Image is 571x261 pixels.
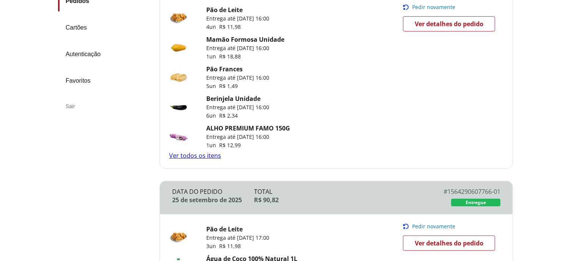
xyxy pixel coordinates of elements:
[219,142,241,149] span: R$ 12,99
[403,236,495,251] a: Ver detalhes do pedido
[58,97,154,115] div: Sair
[254,196,419,204] div: R$ 90,82
[169,68,188,87] img: Pão Frances
[206,15,269,22] p: Entrega até [DATE] 16:00
[206,112,219,119] span: 6 un
[206,6,243,14] a: Pão de Leite
[403,16,495,31] a: Ver detalhes do pedido
[169,151,221,160] a: Ver todos os itens
[206,234,269,242] p: Entrega até [DATE] 17:00
[206,53,219,60] span: 1 un
[415,18,483,30] span: Ver detalhes do pedido
[403,4,500,10] button: Pedir novamente
[58,71,154,91] a: Favoritos
[403,223,500,230] button: Pedir novamente
[219,23,241,30] span: R$ 11,98
[206,94,260,103] a: Berinjela Unidade
[466,200,486,206] span: Entregue
[206,44,284,52] p: Entrega até [DATE] 16:00
[169,97,188,116] img: Berinjela Unidade
[206,133,290,141] p: Entrega até [DATE] 16:00
[169,38,188,57] img: Mamão Formosa Unidade
[254,187,419,196] div: Total
[206,242,219,250] span: 3 un
[415,237,483,249] span: Ver detalhes do pedido
[412,223,455,230] span: Pedir novamente
[206,35,284,44] a: Mamão Formosa Unidade
[172,187,254,196] div: Data do Pedido
[419,187,501,196] div: # 1564290607766-01
[206,142,219,149] span: 1 un
[206,65,243,73] a: Pão Frances
[206,82,219,90] span: 5 un
[206,225,243,233] a: Pão de Leite
[206,104,269,111] p: Entrega até [DATE] 16:00
[169,127,188,146] img: ALHO PREMIUM FAMO 150G
[169,228,188,247] img: Pão de Leite
[169,9,188,28] img: Pão de Leite
[219,112,238,119] span: R$ 2,34
[219,242,241,250] span: R$ 11,98
[206,23,219,30] span: 4 un
[206,74,269,82] p: Entrega até [DATE] 16:00
[58,17,154,38] a: Cartões
[206,124,290,132] a: ALHO PREMIUM FAMO 150G
[412,4,455,10] span: Pedir novamente
[219,82,238,90] span: R$ 1,49
[172,196,254,204] div: 25 de setembro de 2025
[219,53,241,60] span: R$ 18,88
[58,44,154,64] a: Autenticação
